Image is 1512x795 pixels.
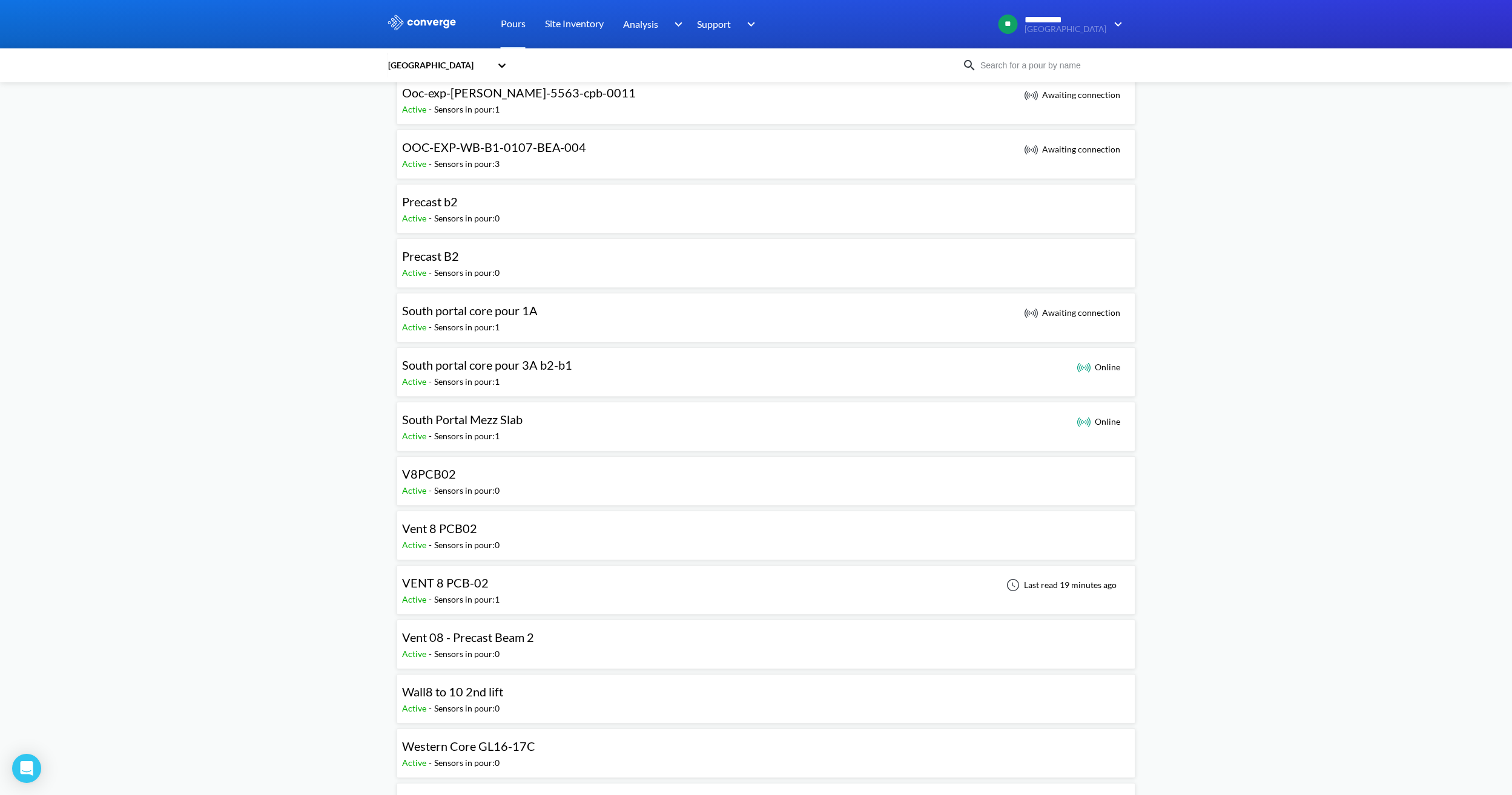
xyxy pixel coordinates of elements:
[402,104,429,114] span: Active
[697,16,731,31] span: Support
[434,266,500,280] div: Sensors in pour: 0
[1077,360,1091,375] img: online_icon.svg
[397,416,1135,426] a: South Portal Mezz SlabActive-Sensors in pour:1 Online
[397,307,1135,317] a: South portal core pour 1AActive-Sensors in pour:1 Awaiting connection
[402,140,586,154] span: OOC-EXP-WB-B1-0107-BEA-004
[429,757,434,768] span: -
[402,703,429,713] span: Active
[402,431,429,441] span: Active
[402,322,429,332] span: Active
[434,647,500,661] div: Sensors in pour: 0
[402,575,489,590] span: VENT 8 PCB-02
[429,376,434,387] span: -
[1106,17,1126,31] img: downArrow.svg
[429,703,434,713] span: -
[397,688,1135,698] a: Wall8 to 10 2nd liftActive-Sensors in pour:0
[1025,25,1106,34] span: [GEOGRAPHIC_DATA]
[402,485,429,496] span: Active
[1024,142,1120,157] div: Awaiting connection
[666,17,685,31] img: downArrow.svg
[739,17,759,31] img: downArrow.svg
[434,375,500,388] div: Sensors in pour: 1
[429,540,434,550] span: -
[402,303,538,318] span: South portal core pour 1A
[977,59,1123,72] input: Search for a pour by name
[1077,414,1091,429] img: online_icon.svg
[402,757,429,768] span: Active
[1024,88,1120,102] div: Awaiting connection
[397,143,1135,154] a: OOC-EXP-WB-B1-0107-BEA-004Active-Sensors in pour:3 Awaiting connection
[402,376,429,387] span: Active
[429,649,434,659] span: -
[434,212,500,225] div: Sensors in pour: 0
[397,252,1135,263] a: Precast B2Active-Sensors in pour:0
[402,594,429,604] span: Active
[434,593,500,606] div: Sensors in pour: 1
[402,412,523,427] span: South Portal Mezz Slab
[402,521,477,535] span: Vent 8 PCB02
[397,470,1135,480] a: V8PCB02Active-Sensors in pour:0
[397,579,1135,589] a: VENT 8 PCB-02Active-Sensors in pour:1Last read 19 minutes ago
[962,58,977,73] img: icon-search.svg
[429,267,434,278] span: -
[434,321,500,334] div: Sensors in pour: 1
[397,633,1135,644] a: Vent 08 - Precast Beam 2Active-Sensors in pour:0
[623,16,658,31] span: Analysis
[434,702,500,715] div: Sensors in pour: 0
[387,15,457,30] img: logo_ewhite.svg
[1077,414,1120,429] div: Online
[397,525,1135,535] a: Vent 8 PCB02Active-Sensors in pour:0
[434,538,500,552] div: Sensors in pour: 0
[1000,578,1120,592] div: Last read 19 minutes ago
[1024,142,1038,157] img: awaiting_connection_icon.svg
[402,267,429,278] span: Active
[434,430,500,443] div: Sensors in pour: 1
[402,159,429,169] span: Active
[434,484,500,497] div: Sensors in pour: 0
[12,754,41,783] div: Open Intercom Messenger
[434,157,500,171] div: Sensors in pour: 3
[387,59,491,72] div: [GEOGRAPHIC_DATA]
[1077,360,1120,375] div: Online
[429,485,434,496] span: -
[429,594,434,604] span: -
[402,213,429,223] span: Active
[1024,306,1038,320] img: awaiting_connection_icon.svg
[402,684,503,699] span: Wall8 to 10 2nd lift
[1024,88,1038,102] img: awaiting_connection_icon.svg
[429,431,434,441] span: -
[402,358,572,372] span: South portal core pour 3A b2-b1
[397,198,1135,208] a: Precast b2Active-Sensors in pour:0
[402,85,636,100] span: Ooc-exp-[PERSON_NAME]-5563-cpb-0011
[402,739,535,753] span: Western Core GL16-17C
[429,322,434,332] span: -
[1024,306,1120,320] div: Awaiting connection
[397,89,1135,99] a: Ooc-exp-[PERSON_NAME]-5563-cpb-0011Active-Sensors in pour:1 Awaiting connection
[429,213,434,223] span: -
[402,194,458,209] span: Precast b2
[397,742,1135,753] a: Western Core GL16-17CActive-Sensors in pour:0
[402,630,534,644] span: Vent 08 - Precast Beam 2
[402,649,429,659] span: Active
[402,466,456,481] span: V8PCB02
[402,540,429,550] span: Active
[429,104,434,114] span: -
[397,361,1135,371] a: South portal core pour 3A b2-b1Active-Sensors in pour:1 Online
[429,159,434,169] span: -
[434,103,500,116] div: Sensors in pour: 1
[402,249,459,263] span: Precast B2
[434,756,500,770] div: Sensors in pour: 0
